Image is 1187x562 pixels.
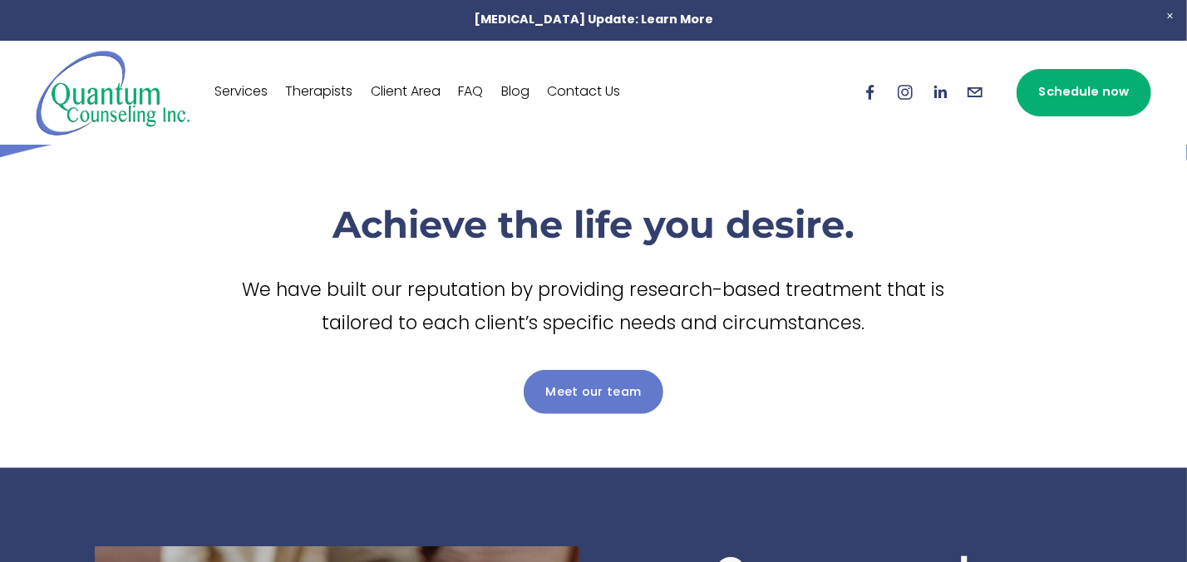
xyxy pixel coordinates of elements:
a: Services [214,79,268,106]
a: FAQ [458,79,483,106]
a: Blog [501,79,529,106]
a: Therapists [285,79,352,106]
a: Facebook [861,83,879,101]
a: Schedule now [1017,69,1151,116]
h2: Achieve the life you desire. [219,200,968,249]
a: Meet our team [524,370,663,414]
p: We have built our reputation by providing research-based treatment that is tailored to each clien... [219,275,968,343]
a: Client Area [371,79,441,106]
a: info@quantumcounselinginc.com [966,83,984,101]
a: LinkedIn [931,83,949,101]
a: Instagram [896,83,914,101]
a: Contact Us [547,79,620,106]
img: Quantum Counseling Inc. | Change starts here. [36,49,191,136]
